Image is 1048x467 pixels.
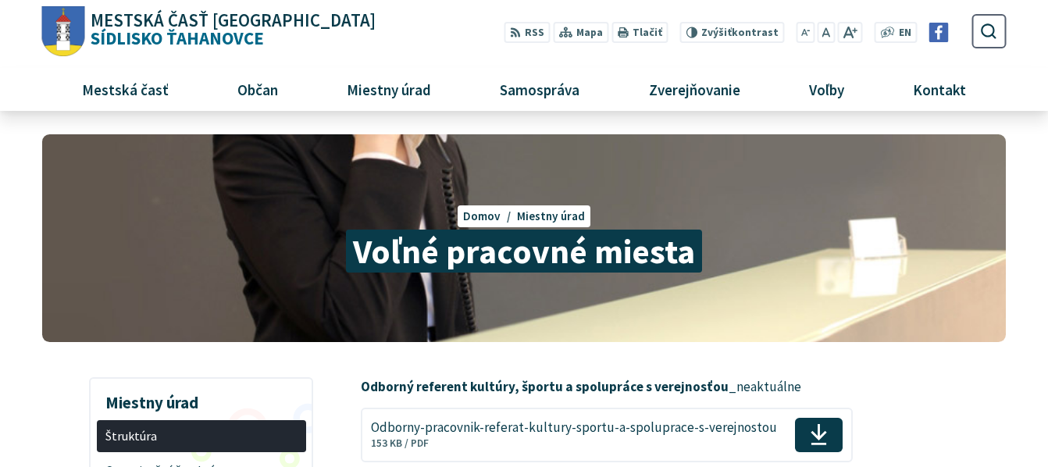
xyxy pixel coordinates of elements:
a: Kontakt [884,68,994,110]
button: Tlačiť [611,22,668,43]
a: Domov [463,209,516,223]
span: Mapa [576,25,603,41]
span: Zvýšiť [701,26,732,39]
span: Sídlisko Ťahanovce [84,12,376,48]
img: Prejsť na Facebook stránku [929,23,949,42]
span: Mestská časť [GEOGRAPHIC_DATA] [91,12,376,30]
span: Štruktúra [105,423,297,449]
span: EN [899,25,911,41]
span: Miestny úrad [341,68,437,110]
a: Štruktúra [97,420,306,452]
a: Voľby [780,68,872,110]
button: Nastaviť pôvodnú veľkosť písma [818,22,835,43]
a: Samospráva [472,68,608,110]
span: Kontakt [907,68,971,110]
span: Voľné pracovné miesta [346,230,701,273]
span: 153 KB / PDF [371,437,429,450]
p: _neaktuálne [361,377,888,397]
span: RSS [525,25,544,41]
a: Zverejňovanie [620,68,768,110]
a: Mestská časť [54,68,198,110]
span: Zverejňovanie [643,68,746,110]
a: Miestny úrad [319,68,460,110]
span: Tlačiť [633,27,662,39]
strong: Odborný referent kultúry, športu a spolupráce s verejnosťou [361,378,729,395]
h3: Miestny úrad [97,382,306,415]
button: Zmenšiť veľkosť písma [796,22,815,43]
a: Logo Sídlisko Ťahanovce, prejsť na domovskú stránku. [41,6,375,57]
span: kontrast [701,27,779,39]
span: Mestská časť [77,68,175,110]
a: Miestny úrad [517,209,585,223]
span: Odborny-pracovnik-referat-kultury-sportu-a-spoluprace-s-verejnostou [371,420,777,435]
img: Prejsť na domovskú stránku [41,6,84,57]
button: Zvýšiťkontrast [680,22,784,43]
span: Domov [463,209,501,223]
a: Mapa [553,22,608,43]
span: Občan [232,68,284,110]
a: Občan [209,68,307,110]
span: Samospráva [494,68,586,110]
a: EN [894,25,915,41]
a: Odborny-pracovnik-referat-kultury-sportu-a-spoluprace-s-verejnostou153 KB / PDF [361,408,853,462]
a: RSS [504,22,550,43]
button: Zväčšiť veľkosť písma [838,22,862,43]
span: Voľby [803,68,850,110]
